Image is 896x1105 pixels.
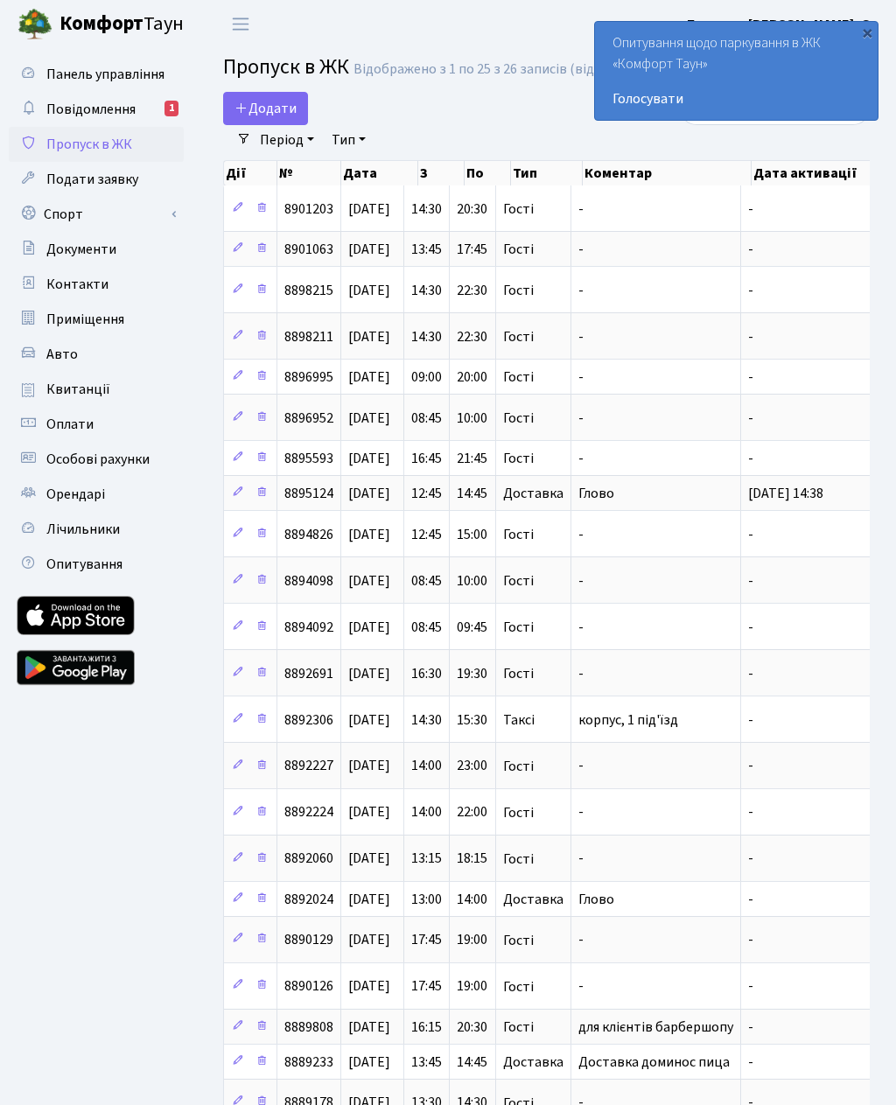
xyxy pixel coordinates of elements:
[503,330,534,344] span: Гості
[748,199,753,219] span: -
[457,484,487,503] span: 14:45
[348,525,390,544] span: [DATE]
[46,240,116,259] span: Документи
[578,618,584,637] span: -
[411,890,442,909] span: 13:00
[284,931,333,950] span: 8890129
[348,199,390,219] span: [DATE]
[284,281,333,300] span: 8898215
[164,101,178,116] div: 1
[858,24,876,41] div: ×
[284,977,333,997] span: 8890126
[457,618,487,637] span: 09:45
[284,803,333,822] span: 8892224
[457,240,487,259] span: 17:45
[46,380,110,399] span: Квитанції
[9,57,184,92] a: Панель управління
[411,664,442,683] span: 16:30
[748,757,753,776] span: -
[348,710,390,730] span: [DATE]
[284,1018,333,1037] span: 8889808
[223,92,308,125] a: Додати
[457,449,487,468] span: 21:45
[503,411,534,425] span: Гості
[503,934,534,948] span: Гості
[748,931,753,950] span: -
[578,1053,730,1072] span: Доставка доминос пица
[224,161,277,185] th: Дії
[457,1053,487,1072] span: 14:45
[411,281,442,300] span: 14:30
[457,931,487,950] span: 19:00
[503,370,534,384] span: Гості
[9,302,184,337] a: Приміщення
[284,484,333,503] span: 8895124
[284,367,333,387] span: 8896995
[46,65,164,84] span: Панель управління
[748,618,753,637] span: -
[503,528,534,542] span: Гості
[59,10,143,38] b: Комфорт
[348,484,390,503] span: [DATE]
[9,162,184,197] a: Подати заявку
[46,450,150,469] span: Особові рахунки
[348,664,390,683] span: [DATE]
[752,161,876,185] th: Дата активації
[284,710,333,730] span: 8892306
[411,571,442,591] span: 08:45
[46,555,122,574] span: Опитування
[253,125,321,155] a: Період
[46,345,78,364] span: Авто
[465,161,511,185] th: По
[411,931,442,950] span: 17:45
[457,977,487,997] span: 19:00
[457,199,487,219] span: 20:30
[411,484,442,503] span: 12:45
[748,977,753,997] span: -
[457,525,487,544] span: 15:00
[612,88,860,109] a: Голосувати
[348,757,390,776] span: [DATE]
[578,525,584,544] span: -
[284,199,333,219] span: 8901203
[578,757,584,776] span: -
[348,571,390,591] span: [DATE]
[457,664,487,683] span: 19:30
[411,327,442,346] span: 14:30
[457,571,487,591] span: 10:00
[348,1018,390,1037] span: [DATE]
[348,850,390,869] span: [DATE]
[748,240,753,259] span: -
[578,664,584,683] span: -
[748,890,753,909] span: -
[411,1053,442,1072] span: 13:45
[284,890,333,909] span: 8892024
[411,977,442,997] span: 17:45
[46,135,132,154] span: Пропуск в ЖК
[223,52,349,82] span: Пропуск в ЖК
[503,667,534,681] span: Гості
[687,14,875,35] a: Блєдних [PERSON_NAME]. О.
[348,977,390,997] span: [DATE]
[284,757,333,776] span: 8892227
[503,202,534,216] span: Гості
[583,161,752,185] th: Коментар
[457,757,487,776] span: 23:00
[411,1018,442,1037] span: 16:15
[46,310,124,329] span: Приміщення
[59,10,184,39] span: Таун
[325,125,373,155] a: Тип
[503,451,534,465] span: Гості
[748,571,753,591] span: -
[748,449,753,468] span: -
[503,806,534,820] span: Гості
[578,409,584,428] span: -
[411,199,442,219] span: 14:30
[457,850,487,869] span: 18:15
[9,442,184,477] a: Особові рахунки
[46,415,94,434] span: Оплати
[578,281,584,300] span: -
[284,327,333,346] span: 8898211
[503,713,535,727] span: Таксі
[578,327,584,346] span: -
